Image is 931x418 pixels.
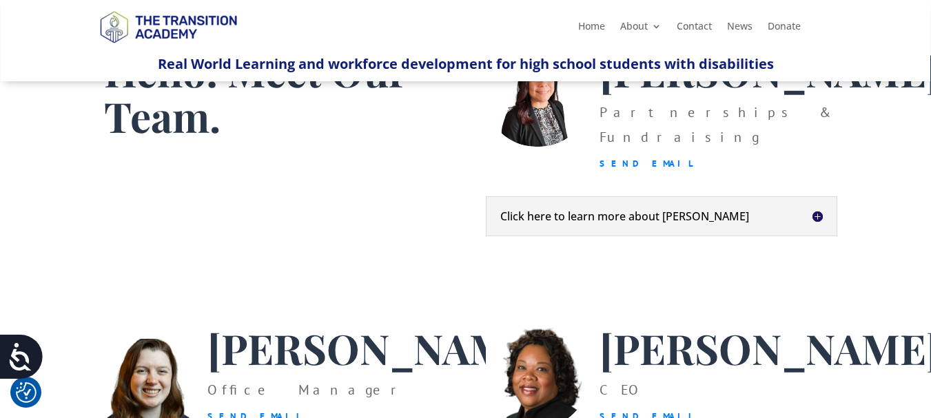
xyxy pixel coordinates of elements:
[158,54,774,73] span: Real World Learning and workforce development for high school students with disabilities
[94,41,243,54] a: Logo-Noticias
[600,103,831,146] span: Partnerships & Fundraising
[16,382,37,403] button: Cookie Settings
[727,21,753,36] a: News
[500,211,823,222] h5: Click here to learn more about [PERSON_NAME]
[16,382,37,403] img: Revisit consent button
[600,158,694,169] a: Send Email
[768,21,801,36] a: Donate
[677,21,712,36] a: Contact
[94,2,243,51] img: TTA Brand_TTA Primary Logo_Horizontal_Light BG
[104,43,407,143] span: Hello! Meet Our Team.
[620,21,662,36] a: About
[207,320,547,375] span: [PERSON_NAME]
[578,21,605,36] a: Home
